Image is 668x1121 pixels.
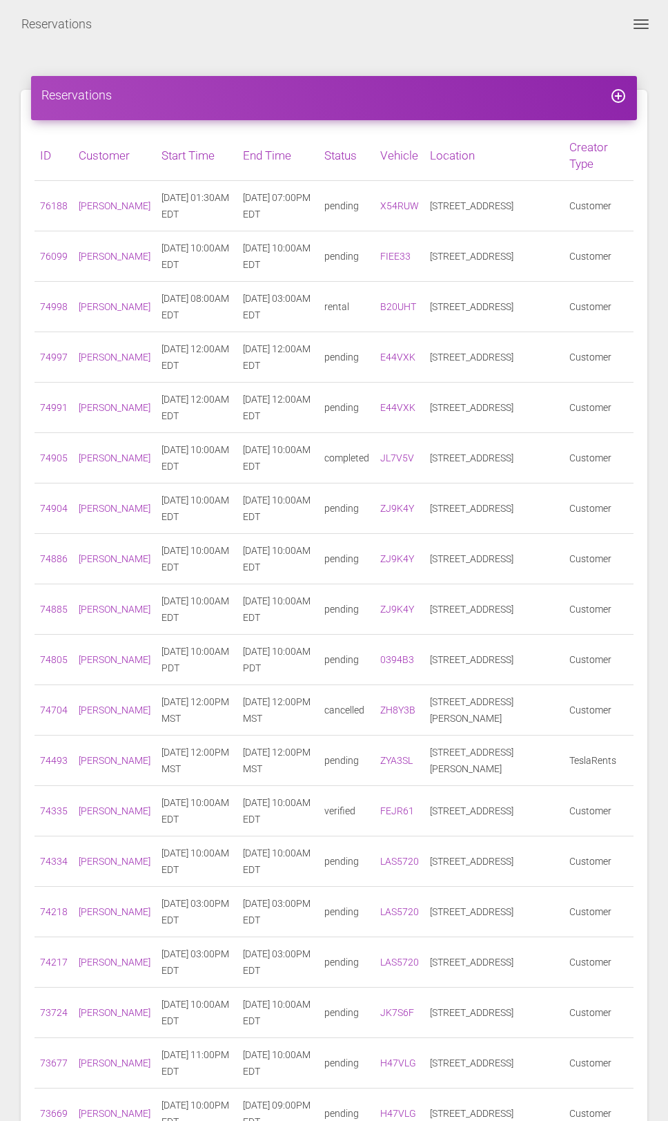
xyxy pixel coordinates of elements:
[156,483,237,534] td: [DATE] 10:00AM EDT
[380,352,415,363] a: E44VXK
[380,1057,416,1069] a: H47VLG
[319,937,375,988] td: pending
[424,131,564,181] th: Location
[156,937,237,988] td: [DATE] 03:00PM EDT
[319,1038,375,1089] td: pending
[73,131,156,181] th: Customer
[40,1007,68,1018] a: 73724
[319,131,375,181] th: Status
[380,200,419,211] a: X54RUW
[424,736,564,786] td: [STREET_ADDRESS][PERSON_NAME]
[380,906,419,917] a: LAS5720
[40,856,68,867] a: 74334
[40,251,68,262] a: 76099
[40,352,68,363] a: 74997
[237,282,319,332] td: [DATE] 03:00AM EDT
[237,988,319,1038] td: [DATE] 10:00AM EDT
[156,786,237,836] td: [DATE] 10:00AM EDT
[79,755,150,766] a: [PERSON_NAME]
[237,181,319,231] td: [DATE] 07:00PM EDT
[424,433,564,483] td: [STREET_ADDRESS]
[40,503,68,514] a: 74904
[79,503,150,514] a: [PERSON_NAME]
[564,736,633,786] td: TeslaRents
[564,383,633,433] td: Customer
[564,786,633,836] td: Customer
[424,483,564,534] td: [STREET_ADDRESS]
[319,887,375,937] td: pending
[380,654,414,665] a: 0394B3
[564,282,633,332] td: Customer
[40,553,68,564] a: 74886
[79,604,150,615] a: [PERSON_NAME]
[319,534,375,584] td: pending
[237,534,319,584] td: [DATE] 10:00AM EDT
[424,786,564,836] td: [STREET_ADDRESS]
[40,200,68,211] a: 76188
[319,433,375,483] td: completed
[40,755,68,766] a: 74493
[40,402,68,413] a: 74991
[564,131,633,181] th: Creator Type
[319,181,375,231] td: pending
[319,786,375,836] td: verified
[564,181,633,231] td: Customer
[237,887,319,937] td: [DATE] 03:00PM EDT
[156,332,237,383] td: [DATE] 12:00AM EDT
[237,635,319,685] td: [DATE] 10:00AM PDT
[564,937,633,988] td: Customer
[564,887,633,937] td: Customer
[237,483,319,534] td: [DATE] 10:00AM EDT
[156,635,237,685] td: [DATE] 10:00AM PDT
[40,452,68,463] a: 74905
[156,131,237,181] th: Start Time
[40,1108,68,1119] a: 73669
[375,131,424,181] th: Vehicle
[380,251,411,262] a: FIEE33
[156,988,237,1038] td: [DATE] 10:00AM EDT
[79,705,150,716] a: [PERSON_NAME]
[79,1007,150,1018] a: [PERSON_NAME]
[424,383,564,433] td: [STREET_ADDRESS]
[79,200,150,211] a: [PERSON_NAME]
[156,433,237,483] td: [DATE] 10:00AM EDT
[424,988,564,1038] td: [STREET_ADDRESS]
[79,452,150,463] a: [PERSON_NAME]
[610,88,627,104] i: add_circle_outline
[79,251,150,262] a: [PERSON_NAME]
[40,301,68,312] a: 74998
[319,231,375,282] td: pending
[380,503,414,514] a: ZJ9K4Y
[319,836,375,887] td: pending
[380,705,415,716] a: ZH8Y3B
[35,131,73,181] th: ID
[380,452,414,463] a: JL7V5V
[79,1057,150,1069] a: [PERSON_NAME]
[564,988,633,1038] td: Customer
[79,654,150,665] a: [PERSON_NAME]
[380,553,414,564] a: ZJ9K4Y
[625,16,658,32] button: Toggle navigation
[156,282,237,332] td: [DATE] 08:00AM EDT
[380,957,419,968] a: LAS5720
[79,906,150,917] a: [PERSON_NAME]
[237,131,319,181] th: End Time
[156,231,237,282] td: [DATE] 10:00AM EDT
[319,483,375,534] td: pending
[424,836,564,887] td: [STREET_ADDRESS]
[424,534,564,584] td: [STREET_ADDRESS]
[424,1038,564,1089] td: [STREET_ADDRESS]
[79,805,150,816] a: [PERSON_NAME]
[564,836,633,887] td: Customer
[156,584,237,635] td: [DATE] 10:00AM EDT
[156,181,237,231] td: [DATE] 01:30AM EDT
[564,332,633,383] td: Customer
[319,736,375,786] td: pending
[424,181,564,231] td: [STREET_ADDRESS]
[237,736,319,786] td: [DATE] 12:00PM MST
[564,483,633,534] td: Customer
[564,231,633,282] td: Customer
[21,7,92,41] a: Reservations
[319,988,375,1038] td: pending
[380,1108,416,1119] a: H47VLG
